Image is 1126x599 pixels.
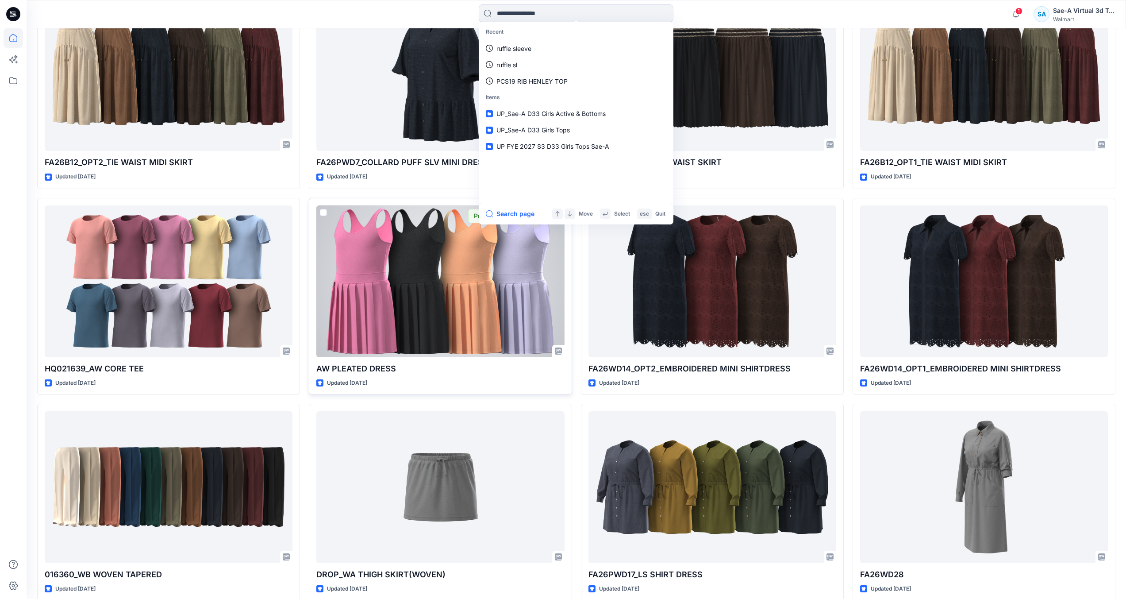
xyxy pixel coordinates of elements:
span: UP FYE 2027 S3 D33 Girls Tops Sae-A [496,143,609,150]
span: UP_Sae-A D33 Girls Tops [496,126,570,134]
span: 1 [1015,8,1022,15]
p: Move [579,209,593,219]
a: PCS19 RIB HENLEY TOP [480,73,672,89]
p: Updated [DATE] [327,584,367,594]
a: ruffle sl [480,57,672,73]
a: AW PLEATED DRESS [316,205,564,357]
p: Updated [DATE] [599,379,639,388]
p: Updated [DATE] [327,379,367,388]
p: FA26WD28 [860,568,1108,581]
a: UP_Sae-A D33 Girls Active & Bottoms [480,105,672,122]
p: Updated [DATE] [871,172,911,182]
p: Updated [DATE] [327,172,367,182]
p: esc [640,209,649,219]
a: FA26WD28 [860,411,1108,563]
div: SA [1034,6,1049,22]
p: FA26WD14_OPT1_EMBROIDERED MINI SHIRTDRESS [860,363,1108,375]
p: ruffle sl [496,60,517,70]
a: DROP_WA THIGH SKIRT(WOVEN) [316,411,564,563]
a: UP_Sae-A D33 Girls Tops [480,122,672,138]
p: Updated [DATE] [871,379,911,388]
div: Walmart [1053,16,1115,23]
p: Select [614,209,630,219]
p: FA26PWD7_COLLARD PUFF SLV MINI DRESS [316,156,564,169]
div: Sae-A Virtual 3d Team [1053,5,1115,16]
p: PCS19 RIB HENLEY TOP [496,77,568,86]
p: 016360_WB WOVEN TAPERED [45,568,292,581]
p: Quit [655,209,665,219]
span: UP_Sae-A D33 Girls Active & Bottoms [496,110,606,117]
p: FA26PB1_SMOCKED WAIST SKIRT [588,156,836,169]
p: FA26B12_OPT1_TIE WAIST MIDI SKIRT [860,156,1108,169]
p: HQ021639_AW CORE TEE [45,363,292,375]
p: AW PLEATED DRESS [316,363,564,375]
p: Updated [DATE] [55,172,96,182]
a: FA26WD14_OPT2_EMBROIDERED MINI SHIRTDRESS [588,205,836,357]
p: Updated [DATE] [55,584,96,594]
p: Recent [480,24,672,40]
p: DROP_WA THIGH SKIRT(WOVEN) [316,568,564,581]
button: Search page [486,209,534,219]
p: Items [480,89,672,106]
p: Updated [DATE] [871,584,911,594]
a: UP FYE 2027 S3 D33 Girls Tops Sae-A [480,138,672,155]
p: Updated [DATE] [599,584,639,594]
a: FA26PWD17_LS SHIRT DRESS [588,411,836,563]
p: Updated [DATE] [55,379,96,388]
a: FA26WD14_OPT1_EMBROIDERED MINI SHIRTDRESS [860,205,1108,357]
a: 016360_WB WOVEN TAPERED [45,411,292,563]
p: FA26B12_OPT2_TIE WAIST MIDI SKIRT [45,156,292,169]
p: FA26PWD17_LS SHIRT DRESS [588,568,836,581]
p: ruffle sleeve [496,44,531,53]
a: ruffle sleeve [480,40,672,57]
a: HQ021639_AW CORE TEE [45,205,292,357]
p: FA26WD14_OPT2_EMBROIDERED MINI SHIRTDRESS [588,363,836,375]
